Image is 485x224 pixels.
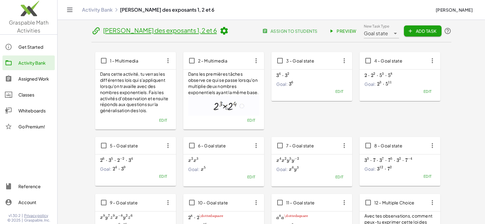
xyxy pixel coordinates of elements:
span: 2 [117,157,120,163]
span: − [408,156,410,161]
span: 3 [367,156,369,161]
span: 11 – Goal state [286,200,315,205]
span: z [110,215,113,220]
span: 1 – Multimedia [110,58,139,63]
span: ⋅ [194,215,196,221]
span: 3 [289,81,291,87]
span: | [22,218,23,223]
span: 2 [399,156,401,161]
span: 3 [379,80,381,84]
p: Dans les premières tâches observe ce qui se passe lorsqu'on multiplie deux nombres exponentiels a... [188,71,259,96]
span: Add Task [409,28,436,34]
span: 6 [291,80,293,84]
button: Toggle navigation [65,5,75,15]
span: Edit [159,118,167,123]
span: Goal: [364,81,376,87]
span: Goal: [188,166,200,173]
span: 4 [279,156,281,161]
span: ⋅ [368,72,370,78]
span: 8 [390,71,392,76]
span: 3 [109,157,111,163]
span: 2 – Multimedia [198,58,228,63]
span: 3 – Goal state [286,58,315,63]
span: 4 [115,165,117,169]
span: ⋅ [402,157,404,163]
span: [PERSON_NAME] [435,7,473,13]
div: Classes [18,91,52,98]
span: 5 – Goal state [110,143,138,148]
span: 2 [188,215,191,221]
span: 5 [386,81,388,87]
div: Go Premium! [18,123,52,130]
span: \dottedsquare [284,214,308,218]
span: Edit [159,174,167,179]
span: 2 [122,156,124,161]
span: Edit [423,89,431,94]
a: Reference [2,179,55,194]
span: Graspable Math Activities [9,19,49,34]
span: x [282,158,285,163]
span: ⋅ [114,157,116,163]
span: Goal state [364,30,388,37]
span: 6 [131,213,132,218]
span: Edit [423,174,431,179]
span: 5 [111,156,113,161]
span: 3 [379,157,382,163]
span: 12 – Multiple Choice [374,200,415,205]
span: 7 [382,156,384,161]
span: © 2025 [7,218,21,223]
span: 10 – Goal state [198,200,228,205]
span: 2 [285,156,286,161]
span: 3 [196,156,198,161]
span: 5 [289,156,291,161]
span: x [201,167,204,172]
span: 2 [126,213,128,218]
span: ⋅ [106,157,107,163]
button: Edit [420,87,435,96]
a: Account [2,195,55,210]
span: 2 [100,157,103,163]
span: y [292,158,294,163]
span: ⋅ [377,157,378,163]
div: Account [18,199,52,206]
button: Edit [243,116,259,124]
span: 5 [388,72,390,78]
span: ⋅ [118,166,120,172]
button: Edit [331,173,347,181]
span: 5 [379,72,382,78]
span: x [115,215,118,220]
span: 5 [204,165,206,169]
span: 9 [103,213,105,218]
span: 5 [390,156,392,161]
span: 3 [129,157,131,163]
span: x [193,158,196,163]
button: assign to students [259,25,322,36]
span: Edit [335,175,343,179]
span: 3 [285,72,287,78]
div: Reference [18,183,52,190]
span: 2 [373,71,375,76]
span: 8 [279,214,281,218]
span: v1.30.2 [9,213,21,218]
a: Get Started [2,40,55,54]
span: Goal: [276,81,288,87]
span: 3 [297,165,299,169]
a: Privacy policy [24,213,50,218]
span: 7 – Goal state [286,143,314,148]
span: \dottedsquare [199,214,223,218]
span: 2 [113,166,115,172]
p: Dans cette activité, tu verras les différentes lois qui s'appliquent lorsqu'on travaille avec des... [100,71,171,114]
span: Goal: [364,166,376,172]
span: 7 [387,166,390,172]
span: ⋅ [394,157,395,163]
span: − [118,213,121,218]
span: 9 [113,213,115,218]
span: Goal: [100,166,111,172]
span: | [22,213,23,218]
span: 2 [297,156,299,161]
span: Goal: [276,166,288,173]
span: Graspable, Inc. [24,218,50,223]
span: a [276,215,279,220]
span: y [105,215,108,220]
span: ⋅ [370,157,372,163]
